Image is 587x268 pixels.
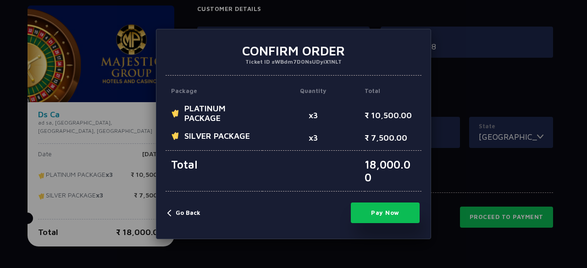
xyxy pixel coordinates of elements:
img: ticket [171,131,181,141]
p: Ticket ID #WBdm7D0NsUDyiX1NLT [173,58,414,65]
p: Total [365,87,421,104]
h3: Confirm Order [173,43,414,59]
p: Package [166,87,262,104]
span: SILVER PACKAGE [171,131,262,141]
p: ₹ 10,500.00 [365,104,421,131]
p: x3 [262,131,365,150]
p: 18,000.00 [365,150,421,191]
p: ₹ 7,500.00 [365,131,421,150]
button: Go Back [167,208,200,218]
p: x3 [262,104,365,131]
img: ticket [171,108,181,118]
span: PLATINUM PACKAGE [171,104,262,123]
p: Quantity [262,87,365,104]
button: Pay Now [351,202,420,223]
p: Total [166,150,262,191]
